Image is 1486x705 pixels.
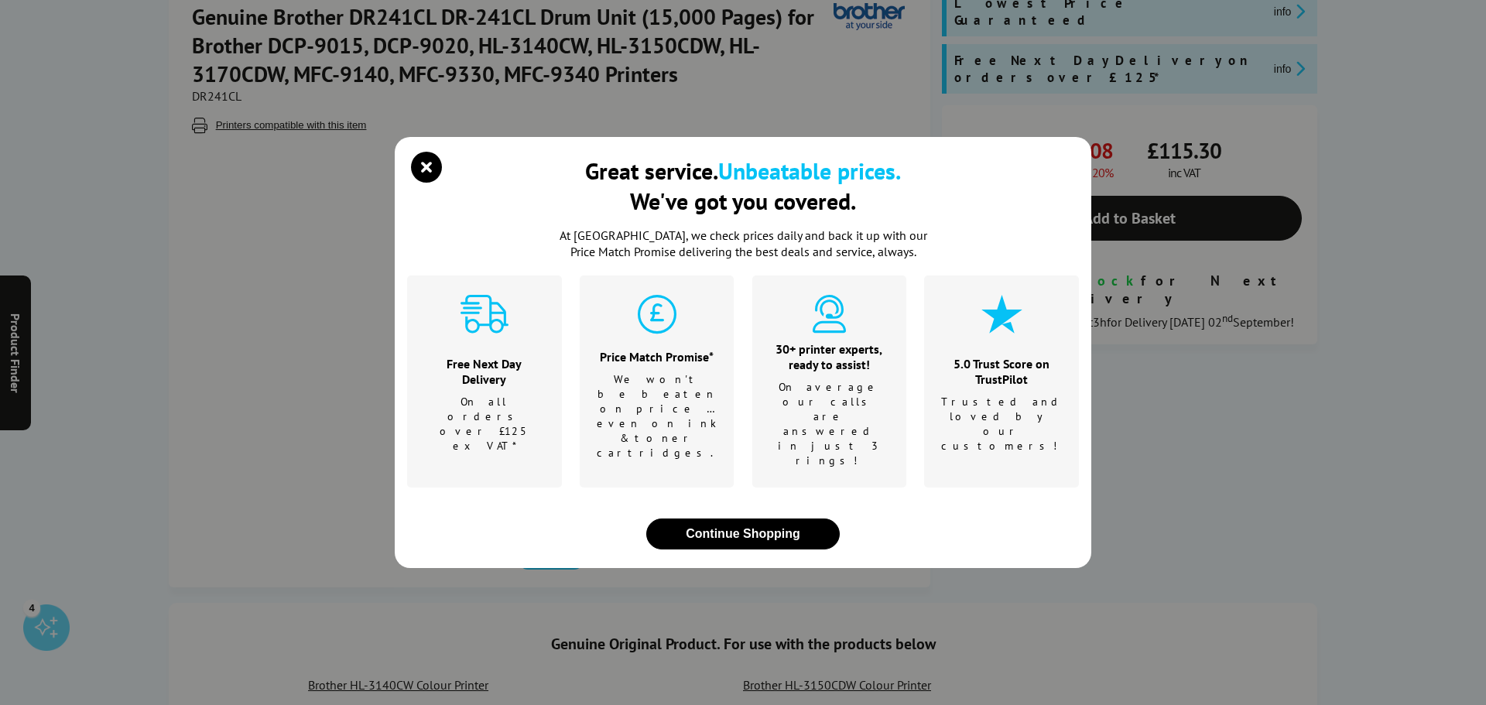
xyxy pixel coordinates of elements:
button: close modal [646,518,840,549]
div: 5.0 Trust Score on TrustPilot [941,356,1063,387]
p: On average our calls are answered in just 3 rings! [772,380,888,468]
div: Price Match Promise* [597,349,717,364]
div: 30+ printer experts, ready to assist! [772,341,888,372]
p: We won't be beaten on price …even on ink & toner cartridges. [597,372,717,460]
b: Unbeatable prices. [718,156,901,186]
p: On all orders over £125 ex VAT* [426,395,543,453]
p: At [GEOGRAPHIC_DATA], we check prices daily and back it up with our Price Match Promise deliverin... [550,228,936,260]
button: close modal [415,156,438,179]
div: Great service. We've got you covered. [585,156,901,216]
p: Trusted and loved by our customers! [941,395,1063,453]
div: Free Next Day Delivery [426,356,543,387]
